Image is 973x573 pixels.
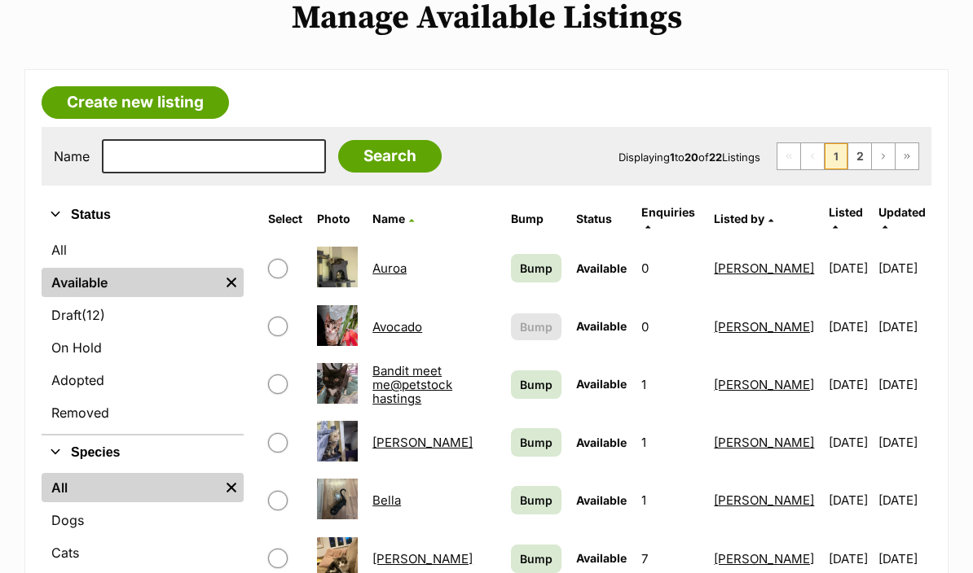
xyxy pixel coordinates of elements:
td: [DATE] [878,472,930,528]
span: Bump [520,434,553,451]
button: Bump [511,313,561,340]
nav: Pagination [777,142,919,170]
span: Available [576,377,627,391]
a: Auroa [372,260,407,276]
a: Page 2 [848,143,871,169]
a: Draft [42,300,244,330]
td: [DATE] [822,472,876,528]
td: [DATE] [878,356,930,413]
a: All [42,235,244,265]
span: First page [777,143,800,169]
span: Available [576,551,627,565]
span: Available [576,261,627,275]
td: [DATE] [878,240,930,296]
span: Bump [520,260,553,277]
span: (12) [81,305,105,325]
td: [DATE] [822,299,876,355]
a: Bump [511,486,561,514]
td: 0 [635,299,706,355]
span: Bump [520,492,553,509]
a: Removed [42,398,244,427]
a: Bump [511,545,561,573]
strong: 1 [670,151,675,164]
strong: 22 [709,151,722,164]
a: Remove filter [219,268,244,297]
a: Remove filter [219,473,244,502]
a: Enquiries [641,205,695,232]
th: Status [570,199,633,238]
div: Status [42,232,244,434]
th: Select [262,199,309,238]
a: Name [372,212,414,225]
a: [PERSON_NAME] [372,551,473,566]
a: Bella [372,492,401,508]
a: [PERSON_NAME] [372,435,473,450]
td: [DATE] [822,240,876,296]
a: Next page [872,143,895,169]
a: Avocado [372,319,422,335]
td: [DATE] [878,299,930,355]
span: Previous page [801,143,824,169]
span: Available [576,319,627,333]
span: Updated [878,205,926,219]
a: Dogs [42,505,244,535]
img: Barbra [317,421,358,461]
span: Bump [520,550,553,567]
span: Page 1 [825,143,848,169]
a: [PERSON_NAME] [714,551,814,566]
a: Create new listing [42,86,229,119]
a: Bump [511,428,561,457]
a: Bandit meet me@petstock hastings [372,363,452,407]
a: Cats [42,538,244,567]
th: Photo [310,199,364,238]
td: [DATE] [878,414,930,470]
th: Bump [504,199,568,238]
span: Available [576,435,627,449]
a: Listed by [714,212,773,225]
button: Species [42,442,244,463]
a: Last page [896,143,918,169]
span: Available [576,493,627,507]
a: All [42,473,219,502]
input: Search [338,140,442,173]
a: Available [42,268,219,297]
td: 1 [635,414,706,470]
td: [DATE] [822,356,876,413]
span: Bump [520,318,553,335]
td: 0 [635,240,706,296]
span: Name [372,212,405,225]
span: Listed by [714,212,764,225]
a: [PERSON_NAME] [714,377,814,392]
td: 1 [635,356,706,413]
label: Name [54,149,90,164]
a: Bump [511,370,561,399]
a: [PERSON_NAME] [714,435,814,450]
td: 1 [635,472,706,528]
strong: 20 [685,151,698,164]
a: On Hold [42,333,244,362]
span: Bump [520,376,553,393]
a: Listed [829,205,863,232]
span: translation missing: en.admin.listings.index.attributes.enquiries [641,205,695,219]
a: Bump [511,254,561,282]
button: Status [42,204,244,225]
a: [PERSON_NAME] [714,319,814,335]
a: Adopted [42,365,244,395]
td: [DATE] [822,414,876,470]
span: Displaying to of Listings [619,151,760,164]
a: Updated [878,205,926,232]
a: [PERSON_NAME] [714,260,814,276]
span: Listed [829,205,863,219]
a: [PERSON_NAME] [714,492,814,508]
